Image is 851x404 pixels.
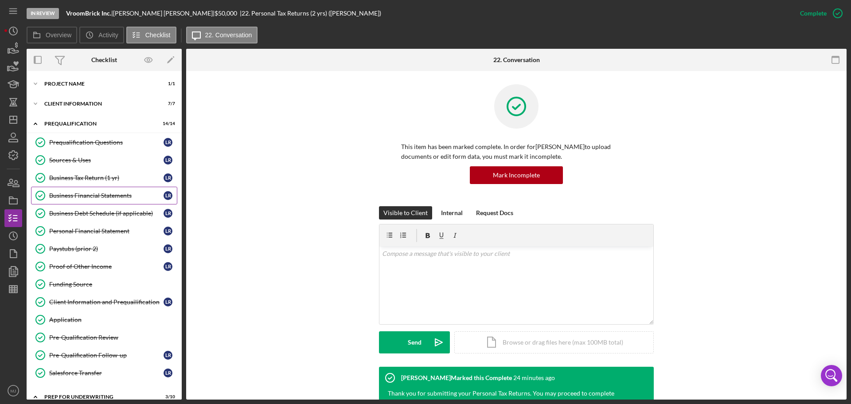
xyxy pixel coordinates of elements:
[49,263,164,270] div: Proof of Other Income
[126,27,176,43] button: Checklist
[49,281,177,288] div: Funding Source
[164,138,172,147] div: L R
[164,369,172,377] div: L R
[31,275,177,293] a: Funding Source
[49,157,164,164] div: Sources & Uses
[44,394,153,400] div: Prep for Underwriting
[91,56,117,63] div: Checklist
[49,352,164,359] div: Pre-Qualification Follow-up
[31,151,177,169] a: Sources & UsesLR
[159,394,175,400] div: 3 / 10
[31,311,177,329] a: Application
[205,31,252,39] label: 22. Conversation
[44,121,153,126] div: Prequalification
[4,382,22,400] button: MJ
[66,9,111,17] b: VroomBrick Inc.
[31,346,177,364] a: Pre-Qualification Follow-upLR
[31,240,177,258] a: Paystubs (prior 2)LR
[379,206,432,220] button: Visible to Client
[49,192,164,199] div: Business Financial Statements
[31,329,177,346] a: Pre-Qualification Review
[159,81,175,86] div: 1 / 1
[493,56,540,63] div: 22. Conversation
[66,10,113,17] div: |
[800,4,827,22] div: Complete
[27,8,59,19] div: In Review
[164,351,172,360] div: L R
[791,4,847,22] button: Complete
[31,293,177,311] a: Client Information and PrequailificationLR
[472,206,518,220] button: Request Docs
[44,101,153,106] div: Client Information
[49,245,164,252] div: Paystubs (prior 2)
[31,204,177,222] a: Business Debt Schedule (if applicable)LR
[31,169,177,187] a: Business Tax Return (1 yr)LR
[401,142,632,162] p: This item has been marked complete. In order for [PERSON_NAME] to upload documents or edit form d...
[379,331,450,353] button: Send
[164,156,172,165] div: L R
[476,206,513,220] div: Request Docs
[164,209,172,218] div: L R
[383,206,428,220] div: Visible to Client
[31,222,177,240] a: Personal Financial StatementLR
[821,365,842,386] div: Open Intercom Messenger
[164,298,172,306] div: L R
[164,173,172,182] div: L R
[49,369,164,377] div: Salesforce Transfer
[441,206,463,220] div: Internal
[31,133,177,151] a: Prequalification QuestionsLR
[470,166,563,184] button: Mark Incomplete
[159,121,175,126] div: 14 / 14
[49,316,177,323] div: Application
[513,374,555,381] time: 2025-09-09 19:20
[79,27,124,43] button: Activity
[164,191,172,200] div: L R
[408,331,422,353] div: Send
[49,174,164,181] div: Business Tax Return (1 yr)
[164,227,172,235] div: L R
[27,27,77,43] button: Overview
[437,206,467,220] button: Internal
[145,31,171,39] label: Checklist
[49,334,177,341] div: Pre-Qualification Review
[49,139,164,146] div: Prequalification Questions
[493,166,540,184] div: Mark Incomplete
[11,388,16,393] text: MJ
[31,364,177,382] a: Salesforce TransferLR
[164,244,172,253] div: L R
[46,31,71,39] label: Overview
[164,262,172,271] div: L R
[240,10,381,17] div: | 22. Personal Tax Returns (2 yrs) ([PERSON_NAME])
[31,258,177,275] a: Proof of Other IncomeLR
[113,10,215,17] div: [PERSON_NAME] [PERSON_NAME] |
[31,187,177,204] a: Business Financial StatementsLR
[98,31,118,39] label: Activity
[401,374,512,381] div: [PERSON_NAME] Marked this Complete
[44,81,153,86] div: Project Name
[49,298,164,306] div: Client Information and Prequailification
[49,227,164,235] div: Personal Financial Statement
[215,9,237,17] span: $50,000
[49,210,164,217] div: Business Debt Schedule (if applicable)
[186,27,258,43] button: 22. Conversation
[159,101,175,106] div: 7 / 7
